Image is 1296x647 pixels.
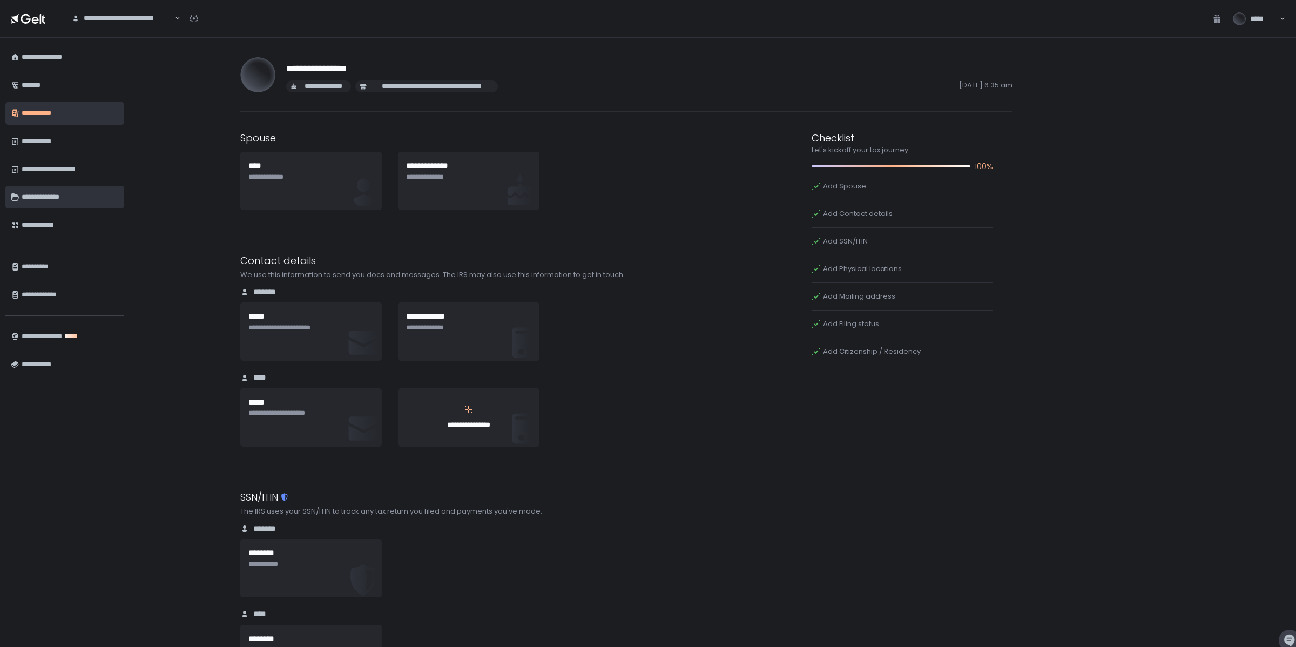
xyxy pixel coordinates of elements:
[823,292,895,301] span: Add Mailing address
[823,319,879,329] span: Add Filing status
[240,270,697,280] div: We use this information to send you docs and messages. The IRS may also use this information to g...
[173,13,174,24] input: Search for option
[240,490,697,504] div: SSN/ITIN
[65,7,180,30] div: Search for option
[812,131,993,145] div: Checklist
[823,347,921,356] span: Add Citizenship / Residency
[975,160,993,173] span: 100%
[823,181,866,191] span: Add Spouse
[823,237,868,246] span: Add SSN/ITIN
[240,507,697,516] div: The IRS uses your SSN/ITIN to track any tax return you filed and payments you've made.
[240,253,697,268] div: Contact details
[812,145,993,155] div: Let's kickoff your tax journey
[240,131,697,145] div: Spouse
[502,80,1013,92] span: [DATE] 6:35 am
[823,209,893,219] span: Add Contact details
[823,264,902,274] span: Add Physical locations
